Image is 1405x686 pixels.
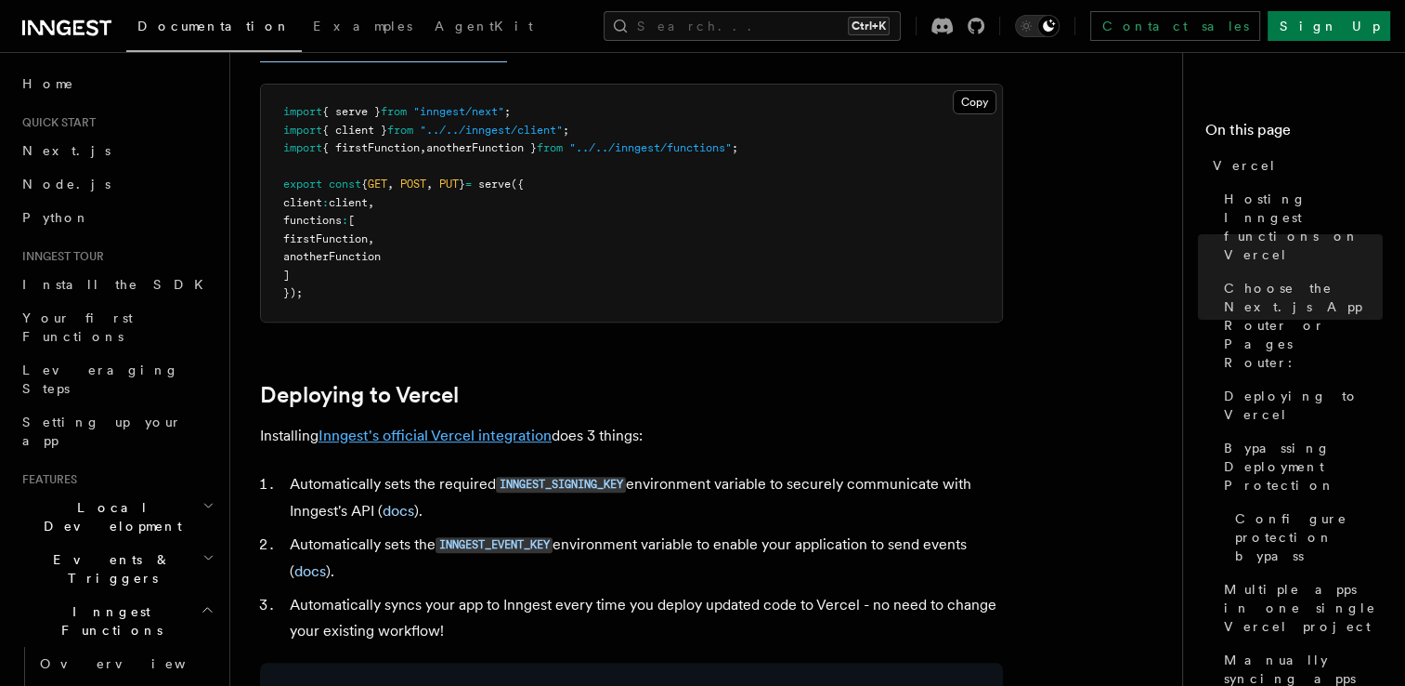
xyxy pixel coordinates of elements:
[283,105,322,118] span: import
[15,353,218,405] a: Leveraging Steps
[283,214,342,227] span: functions
[15,167,218,201] a: Node.js
[283,178,322,191] span: export
[322,196,329,209] span: :
[1224,439,1383,495] span: Bypassing Deployment Protection
[511,178,524,191] span: ({
[465,178,472,191] span: =
[22,143,111,158] span: Next.js
[15,405,218,457] a: Setting up your app
[1224,387,1383,424] span: Deploying to Vercel
[848,17,890,35] kbd: Ctrl+K
[953,90,996,114] button: Copy
[22,415,182,448] span: Setting up your app
[496,475,626,493] a: INNGEST_SIGNING_KEY
[15,550,202,587] span: Events & Triggers
[732,141,738,154] span: ;
[284,532,1003,585] li: Automatically sets the environment variable to enable your application to send events ( ).
[1224,580,1383,636] span: Multiple apps in one single Vercel project
[260,423,1003,449] p: Installing does 3 things:
[381,105,407,118] span: from
[1216,379,1383,431] a: Deploying to Vercel
[1213,156,1277,175] span: Vercel
[1015,15,1060,37] button: Toggle dark mode
[283,124,322,137] span: import
[361,178,368,191] span: {
[15,134,218,167] a: Next.js
[15,498,202,535] span: Local Development
[368,178,387,191] span: GET
[383,502,414,520] a: docs
[322,141,420,154] span: { firstFunction
[22,177,111,191] span: Node.js
[423,6,544,50] a: AgentKit
[426,141,537,154] span: anotherFunction }
[348,214,355,227] span: [
[15,67,218,100] a: Home
[22,310,133,344] span: Your first Functions
[1268,11,1390,41] a: Sign Up
[420,124,563,137] span: "../../inngest/client"
[329,178,361,191] span: const
[1216,271,1383,379] a: Choose the Next.js App Router or Pages Router:
[329,196,368,209] span: client
[33,647,218,680] a: Overview
[283,286,303,299] span: });
[604,11,901,41] button: Search...Ctrl+K
[1205,149,1383,182] a: Vercel
[368,232,374,245] span: ,
[435,19,533,33] span: AgentKit
[15,249,104,264] span: Inngest tour
[387,124,413,137] span: from
[283,196,322,209] span: client
[342,214,348,227] span: :
[459,178,465,191] span: }
[283,232,368,245] span: firstFunction
[283,250,381,263] span: anotherFunction
[1216,573,1383,643] a: Multiple apps in one single Vercel project
[126,6,302,52] a: Documentation
[1224,190,1383,264] span: Hosting Inngest functions on Vercel
[302,6,423,50] a: Examples
[569,141,732,154] span: "../../inngest/functions"
[368,196,374,209] span: ,
[15,491,218,543] button: Local Development
[496,477,626,493] code: INNGEST_SIGNING_KEY
[1090,11,1260,41] a: Contact sales
[400,178,426,191] span: POST
[478,178,511,191] span: serve
[436,537,553,553] code: INNGEST_EVENT_KEY
[283,269,290,282] span: ]
[15,595,218,647] button: Inngest Functions
[313,19,412,33] span: Examples
[1216,182,1383,271] a: Hosting Inngest functions on Vercel
[436,535,553,553] a: INNGEST_EVENT_KEY
[283,141,322,154] span: import
[1224,279,1383,372] span: Choose the Next.js App Router or Pages Router:
[15,268,218,301] a: Install the SDK
[322,105,381,118] span: { serve }
[420,141,426,154] span: ,
[537,141,563,154] span: from
[15,115,96,130] span: Quick start
[40,656,231,671] span: Overview
[1228,502,1383,573] a: Configure protection bypass
[1216,431,1383,502] a: Bypassing Deployment Protection
[15,201,218,234] a: Python
[426,178,433,191] span: ,
[1235,509,1383,565] span: Configure protection bypass
[504,105,511,118] span: ;
[15,602,201,640] span: Inngest Functions
[137,19,291,33] span: Documentation
[22,210,90,225] span: Python
[284,592,1003,644] li: Automatically syncs your app to Inngest every time you deploy updated code to Vercel - no need to...
[22,363,179,396] span: Leveraging Steps
[563,124,569,137] span: ;
[294,562,326,580] a: docs
[22,277,215,292] span: Install the SDK
[1205,119,1383,149] h4: On this page
[15,543,218,595] button: Events & Triggers
[284,471,1003,524] li: Automatically sets the required environment variable to securely communicate with Inngest's API ( ).
[15,301,218,353] a: Your first Functions
[319,427,552,444] a: Inngest's official Vercel integration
